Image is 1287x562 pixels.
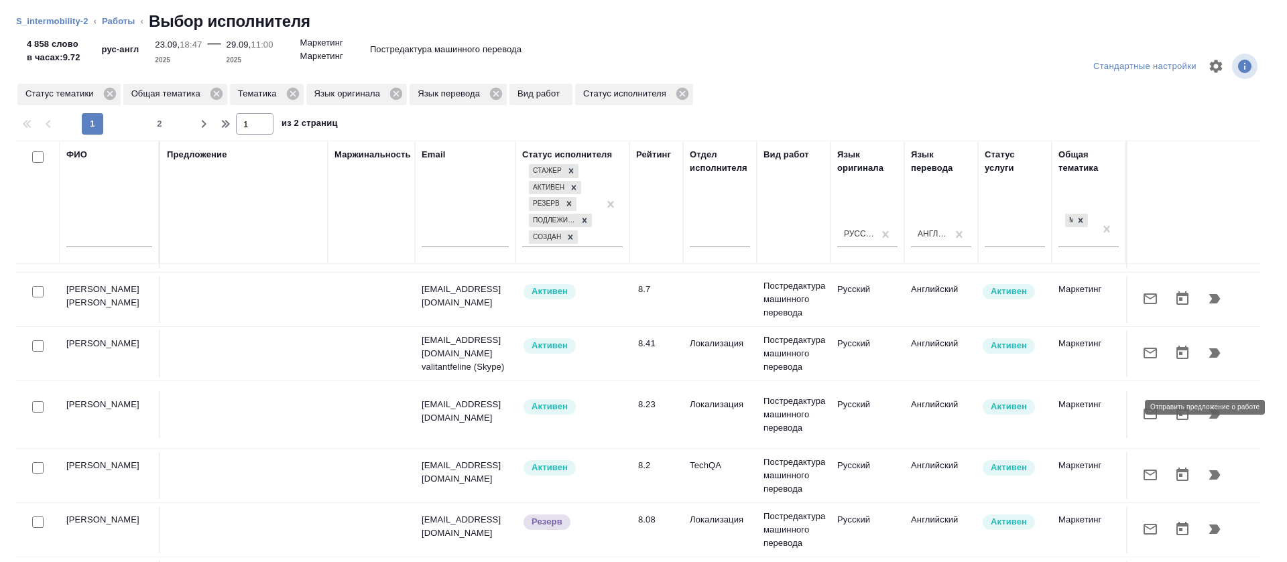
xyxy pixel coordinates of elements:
div: Рядовой исполнитель: назначай с учетом рейтинга [522,337,623,355]
a: S_intermobility-2 [16,16,88,26]
div: Рядовой исполнитель: назначай с учетом рейтинга [522,398,623,416]
div: Английский [918,228,948,240]
input: Выбери исполнителей, чтобы отправить приглашение на работу [32,340,44,352]
a: Работы [102,16,135,26]
p: Постредактура машинного перевода [763,334,824,374]
td: [PERSON_NAME] [60,330,160,377]
div: Маржинальность [334,148,411,161]
td: Русский [831,452,904,499]
p: Статус тематики [25,87,99,100]
p: [EMAIL_ADDRESS][DOMAIN_NAME] [422,334,509,360]
button: Открыть календарь загрузки [1166,337,1199,369]
p: Активен [991,515,1027,529]
div: Общая тематика [123,84,227,105]
div: Статус тематики [17,84,121,105]
p: [EMAIL_ADDRESS][DOMAIN_NAME] [422,398,509,425]
p: Язык перевода [418,87,485,100]
div: Стажер, Активен, Резерв, Подлежит внедрению, Создан [528,212,593,229]
button: Отправить предложение о работе [1134,459,1166,491]
p: Тематика [238,87,282,100]
p: 29.09, [227,40,251,50]
div: Отдел исполнителя [690,148,750,175]
button: Отправить предложение о работе [1134,283,1166,315]
p: 23.09, [155,40,180,50]
span: из 2 страниц [282,115,338,135]
button: Продолжить [1199,337,1231,369]
nav: breadcrumb [16,11,1271,32]
div: Стажер, Активен, Резерв, Подлежит внедрению, Создан [528,229,579,246]
div: Рядовой исполнитель: назначай с учетом рейтинга [522,459,623,477]
button: Открыть календарь загрузки [1166,513,1199,545]
input: Выбери исполнителей, чтобы отправить приглашение на работу [32,516,44,528]
td: Рекомендован [1125,276,1199,323]
p: Активен [532,400,568,413]
p: 11:00 [251,40,273,50]
td: Рекомендован [1125,452,1199,499]
div: ФИО [66,148,87,161]
td: Английский [904,452,978,499]
div: 8.23 [638,398,676,411]
p: Вид работ [517,87,564,100]
div: Стажер, Активен, Резерв, Подлежит внедрению, Создан [528,196,578,212]
div: Русский [844,228,875,240]
p: Постредактура машинного перевода [763,510,824,550]
td: Рекомендован [1125,391,1199,438]
div: Предложение [167,148,227,161]
button: Открыть календарь загрузки [1166,398,1199,430]
p: 18:47 [180,40,202,50]
div: Стажер [529,164,564,178]
div: Маркетинг [1065,214,1073,228]
input: Выбери исполнителей, чтобы отправить приглашение на работу [32,286,44,297]
button: Отправить предложение о работе [1134,337,1166,369]
td: Русский [831,391,904,438]
button: Открыть календарь загрузки [1166,459,1199,491]
p: valitantfeline (Skype) [422,360,509,374]
div: — [207,32,221,67]
input: Выбери исполнителей, чтобы отправить приглашение на работу [32,401,44,413]
p: Активен [991,339,1027,352]
span: Настроить таблицу [1200,50,1232,82]
td: Английский [904,391,978,438]
div: 8.2 [638,459,676,472]
div: Подлежит внедрению [529,214,577,228]
td: Русский [831,330,904,377]
div: Язык перевода [410,84,507,105]
button: 2 [149,113,170,135]
p: 4 858 слово [27,38,80,51]
span: 2 [149,117,170,131]
p: Активен [991,461,1027,474]
p: Активен [532,461,568,474]
td: Английский [904,276,978,323]
div: 8.7 [638,283,676,296]
div: Стажер, Активен, Резерв, Подлежит внедрению, Создан [528,163,580,180]
p: Резерв [532,515,562,529]
td: Рекомендован [1125,330,1199,377]
td: Маркетинг [1052,452,1125,499]
div: Маркетинг [1064,212,1089,229]
p: Общая тематика [131,87,205,100]
div: Рейтинг [636,148,671,161]
td: [PERSON_NAME] [60,391,160,438]
li: ‹ [94,15,97,28]
p: Активен [991,400,1027,413]
div: Статус услуги [985,148,1045,175]
td: Маркетинг [1052,276,1125,323]
div: Резерв [529,197,562,211]
td: Маркетинг [1052,330,1125,377]
td: Русский [831,276,904,323]
td: Локализация [683,506,757,553]
div: Язык оригинала [306,84,408,105]
div: На крайний случай: тут высокое качество, но есть другие проблемы [522,513,623,531]
p: Постредактура машинного перевода [370,43,522,56]
td: Локализация [683,391,757,438]
div: Язык оригинала [837,148,898,175]
p: Активен [532,339,568,352]
p: [EMAIL_ADDRESS][DOMAIN_NAME] [422,513,509,540]
p: Маркетинг [300,36,343,50]
td: Маркетинг [1052,506,1125,553]
p: Активен [532,285,568,298]
div: Стажер, Активен, Резерв, Подлежит внедрению, Создан [528,180,583,196]
li: ‹ [141,15,143,28]
button: Продолжить [1199,283,1231,315]
p: [EMAIL_ADDRESS][DOMAIN_NAME] [422,459,509,486]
